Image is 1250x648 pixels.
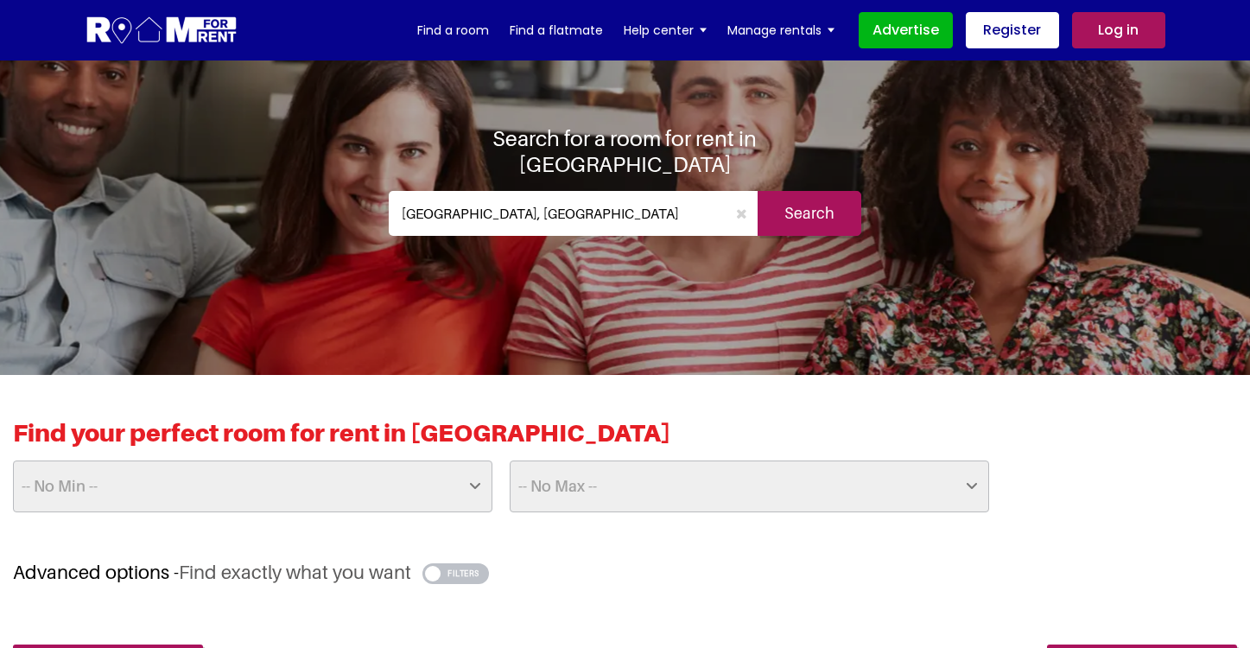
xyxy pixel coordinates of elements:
[758,191,861,236] input: Search
[510,17,603,43] a: Find a flatmate
[389,125,862,177] h1: Search for a room for rent in [GEOGRAPHIC_DATA]
[1072,12,1165,48] a: Log in
[966,12,1059,48] a: Register
[13,561,1237,584] h3: Advanced options -
[727,17,834,43] a: Manage rentals
[624,17,707,43] a: Help center
[86,15,238,47] img: Logo for Room for Rent, featuring a welcoming design with a house icon and modern typography
[389,191,727,236] input: Where do you want to live. Search by town or postcode
[859,12,953,48] a: Advertise
[417,17,489,43] a: Find a room
[179,561,411,583] span: Find exactly what you want
[13,418,1237,461] h2: Find your perfect room for rent in [GEOGRAPHIC_DATA]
